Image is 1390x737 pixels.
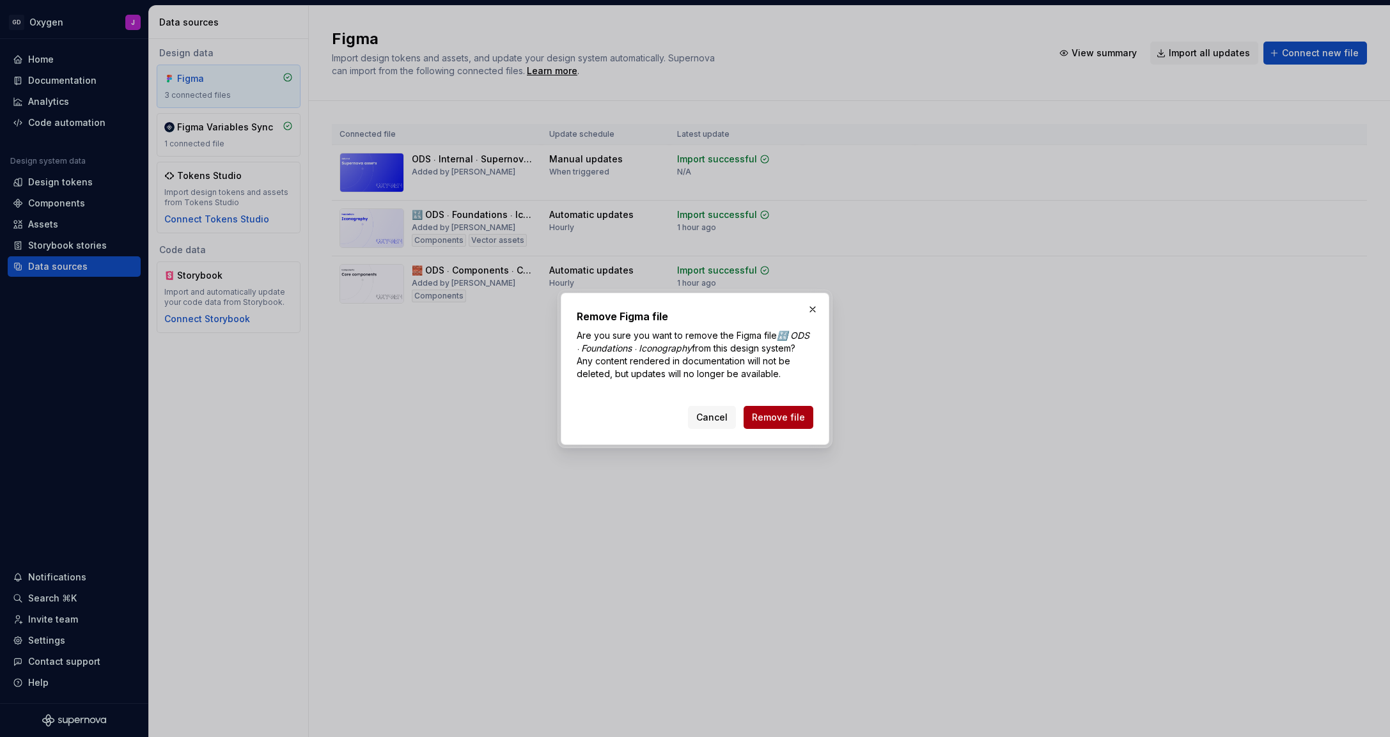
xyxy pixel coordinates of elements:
[577,329,813,380] p: Are you sure you want to remove the Figma file from this design system? Any content rendered in d...
[752,411,805,424] span: Remove file
[688,406,736,429] button: Cancel
[577,309,813,324] h2: Remove Figma file
[744,406,813,429] button: Remove file
[696,411,728,424] span: Cancel
[577,330,809,353] i: 🔣 ODS ⸱ Foundations ⸱ Iconography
